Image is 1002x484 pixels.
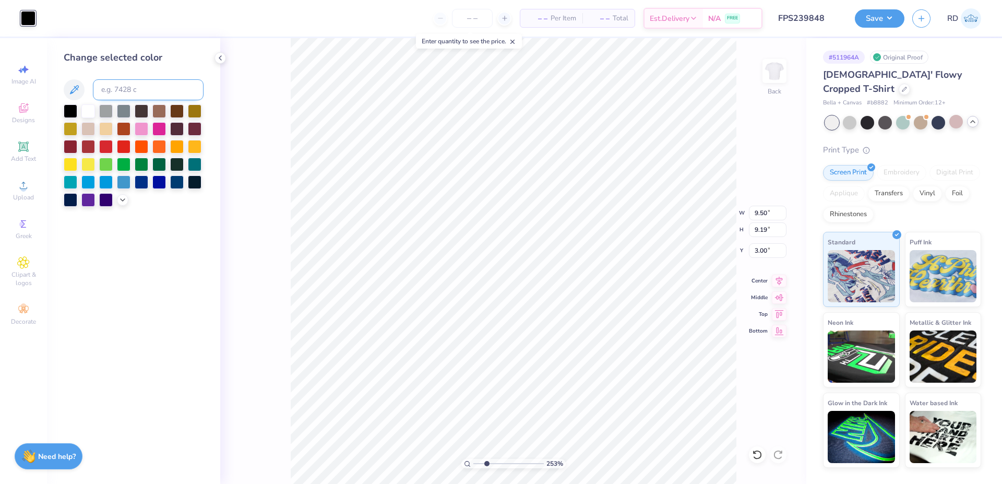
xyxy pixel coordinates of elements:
span: Center [749,277,768,285]
span: Water based Ink [910,397,958,408]
div: Screen Print [823,165,874,181]
strong: Need help? [38,452,76,462]
span: Greek [16,232,32,240]
span: RD [947,13,958,25]
img: Glow in the Dark Ink [828,411,895,463]
img: Neon Ink [828,330,895,383]
span: N/A [708,13,721,24]
div: Back [768,87,781,96]
input: Untitled Design [770,8,847,29]
a: RD [947,8,981,29]
span: [DEMOGRAPHIC_DATA]' Flowy Cropped T-Shirt [823,68,962,95]
span: Add Text [11,155,36,163]
img: Rommel Del Rosario [961,8,981,29]
input: – – [452,9,493,28]
img: Back [764,61,785,81]
span: Clipart & logos [5,270,42,287]
span: Decorate [11,317,36,326]
div: Applique [823,186,865,202]
input: e.g. 7428 c [93,79,204,100]
div: Rhinestones [823,207,874,222]
button: Save [855,9,904,28]
span: Minimum Order: 12 + [893,99,946,108]
span: Neon Ink [828,317,853,328]
span: Designs [12,116,35,124]
span: Middle [749,294,768,301]
span: Image AI [11,77,36,86]
span: Total [613,13,628,24]
span: Est. Delivery [650,13,689,24]
span: – – [527,13,547,24]
div: # 511964A [823,51,865,64]
div: Foil [945,186,970,202]
div: Original Proof [870,51,928,64]
span: – – [589,13,610,24]
span: Bella + Canvas [823,99,862,108]
span: Per Item [551,13,576,24]
span: # b8882 [867,99,888,108]
span: Bottom [749,327,768,335]
span: Top [749,311,768,318]
img: Puff Ink [910,250,977,302]
div: Digital Print [929,165,980,181]
span: Standard [828,237,855,247]
span: 253 % [546,459,563,468]
img: Water based Ink [910,411,977,463]
span: FREE [727,15,738,22]
span: Metallic & Glitter Ink [910,317,971,328]
span: Glow in the Dark Ink [828,397,887,408]
span: Puff Ink [910,237,932,247]
div: Transfers [868,186,910,202]
span: Upload [13,193,34,202]
img: Metallic & Glitter Ink [910,330,977,383]
div: Vinyl [913,186,942,202]
div: Enter quantity to see the price. [416,34,522,49]
div: Change selected color [64,51,204,65]
div: Embroidery [877,165,926,181]
div: Print Type [823,144,981,156]
img: Standard [828,250,895,302]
